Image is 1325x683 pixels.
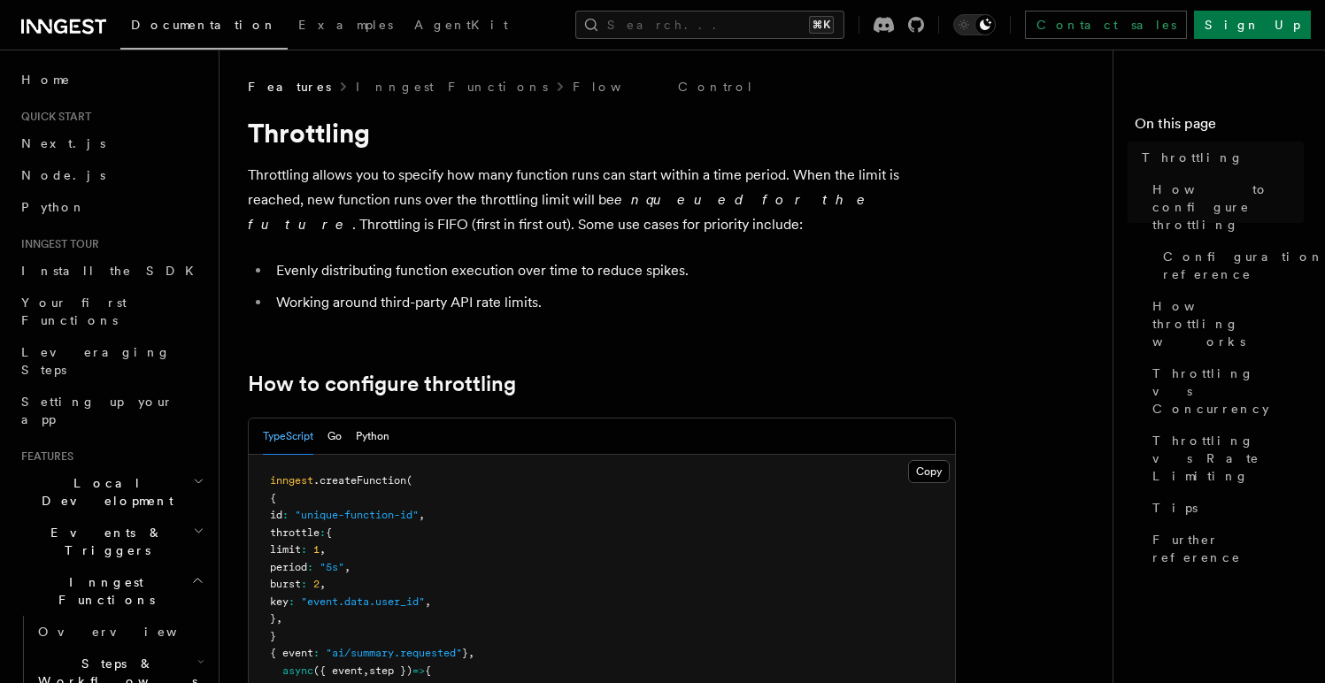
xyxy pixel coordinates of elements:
a: How to configure throttling [1145,173,1304,241]
span: 1 [313,543,320,556]
a: Further reference [1145,524,1304,573]
span: , [276,612,282,625]
span: Examples [298,18,393,32]
p: Throttling allows you to specify how many function runs can start within a time period. When the ... [248,163,956,237]
span: throttle [270,526,320,539]
a: AgentKit [404,5,519,48]
a: How throttling works [1145,290,1304,357]
span: Events & Triggers [14,524,193,559]
span: , [320,578,326,590]
span: Features [248,78,331,96]
span: , [363,664,369,677]
span: : [289,595,295,608]
h1: Throttling [248,117,956,149]
span: => [412,664,425,677]
button: Local Development [14,467,208,517]
span: AgentKit [414,18,508,32]
span: Further reference [1152,531,1304,566]
a: Node.js [14,159,208,191]
span: Documentation [131,18,277,32]
span: "5s" [320,561,344,573]
span: Throttling vs Rate Limiting [1152,432,1304,485]
a: Configuration reference [1156,241,1304,290]
span: async [282,664,313,677]
a: Sign Up [1194,11,1311,39]
span: { [270,492,276,504]
span: , [468,647,474,659]
span: "ai/summary.requested" [326,647,462,659]
li: Evenly distributing function execution over time to reduce spikes. [271,258,956,283]
span: step }) [369,664,412,677]
span: : [282,509,289,521]
span: { [326,526,332,539]
span: } [270,612,276,625]
span: id [270,509,282,521]
span: { [425,664,431,677]
a: Documentation [120,5,288,50]
h4: On this page [1135,113,1304,142]
button: Inngest Functions [14,566,208,616]
button: Events & Triggers [14,517,208,566]
span: Inngest tour [14,237,99,251]
span: , [344,561,351,573]
a: Setting up your app [14,386,208,435]
span: : [307,561,313,573]
span: , [419,509,425,521]
kbd: ⌘K [809,16,834,34]
span: inngest [270,474,313,487]
a: Inngest Functions [356,78,548,96]
button: Python [356,418,389,455]
span: ({ event [313,664,363,677]
a: Python [14,191,208,223]
button: Toggle dark mode [953,14,996,35]
span: How throttling works [1152,297,1304,350]
span: How to configure throttling [1152,180,1304,234]
a: Overview [31,616,208,648]
a: How to configure throttling [248,372,516,396]
span: .createFunction [313,474,406,487]
a: Tips [1145,492,1304,524]
span: } [270,630,276,642]
a: Flow Control [573,78,754,96]
span: period [270,561,307,573]
a: Throttling vs Concurrency [1145,357,1304,425]
span: Install the SDK [21,264,204,278]
span: Python [21,200,86,214]
span: , [320,543,326,556]
span: Node.js [21,168,105,182]
span: Next.js [21,136,105,150]
button: Go [327,418,342,455]
a: Throttling vs Rate Limiting [1145,425,1304,492]
span: { event [270,647,313,659]
span: Throttling vs Concurrency [1152,365,1304,418]
a: Throttling [1135,142,1304,173]
span: Throttling [1142,149,1244,166]
span: limit [270,543,301,556]
button: Search...⌘K [575,11,844,39]
span: Inngest Functions [14,573,191,609]
span: ( [406,474,412,487]
a: Examples [288,5,404,48]
li: Working around third-party API rate limits. [271,290,956,315]
a: Next.js [14,127,208,159]
span: : [301,543,307,556]
a: Home [14,64,208,96]
span: Leveraging Steps [21,345,171,377]
span: "unique-function-id" [295,509,419,521]
span: burst [270,578,301,590]
span: Home [21,71,71,88]
span: Features [14,449,73,464]
a: Your first Functions [14,287,208,336]
span: Overview [38,625,220,639]
button: Copy [908,460,950,483]
span: , [425,595,431,608]
span: Tips [1152,499,1198,517]
span: Quick start [14,110,91,124]
span: : [320,526,326,539]
span: Your first Functions [21,295,127,327]
span: Setting up your app [21,395,173,426]
span: : [301,578,307,590]
span: : [313,647,320,659]
a: Leveraging Steps [14,336,208,386]
span: Configuration reference [1163,248,1324,283]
